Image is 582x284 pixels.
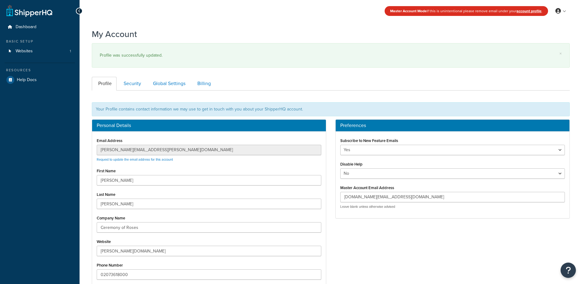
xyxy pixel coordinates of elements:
label: Phone Number [97,263,123,267]
label: Last Name [97,192,115,197]
label: Website [97,239,111,244]
span: Dashboard [16,24,36,30]
h1: My Account [92,28,137,40]
label: Company Name [97,216,125,220]
span: Help Docs [17,77,37,83]
a: Websites 1 [5,46,75,57]
a: × [559,51,562,56]
div: If this is unintentional please remove email under your . [385,6,548,16]
label: Master Account Email Address [340,185,394,190]
label: Disable Help [340,162,363,166]
span: 1 [70,49,71,54]
li: Websites [5,46,75,57]
label: First Name [97,169,116,173]
strong: Master Account Mode [390,8,427,14]
div: Basic Setup [5,39,75,44]
h3: Personal Details [97,123,321,128]
a: account profile [517,8,542,14]
a: Billing [191,77,216,91]
a: Global Settings [147,77,190,91]
a: Profile [92,77,117,91]
label: Subscribe to New Feature Emails [340,138,398,143]
label: Email Address [97,138,122,143]
div: Your Profile contains contact information we may use to get in touch with you about your ShipperH... [92,102,570,116]
button: Open Resource Center [561,263,576,278]
a: ShipperHQ Home [6,5,52,17]
a: Security [117,77,146,91]
a: Help Docs [5,74,75,85]
h3: Preferences [340,123,565,128]
a: Request to update the email address for this account [97,157,173,162]
div: Profile was successfully updated. [100,51,562,60]
p: Leave blank unless otherwise advised [340,204,565,209]
a: Dashboard [5,21,75,33]
div: Resources [5,68,75,73]
span: Websites [16,49,33,54]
